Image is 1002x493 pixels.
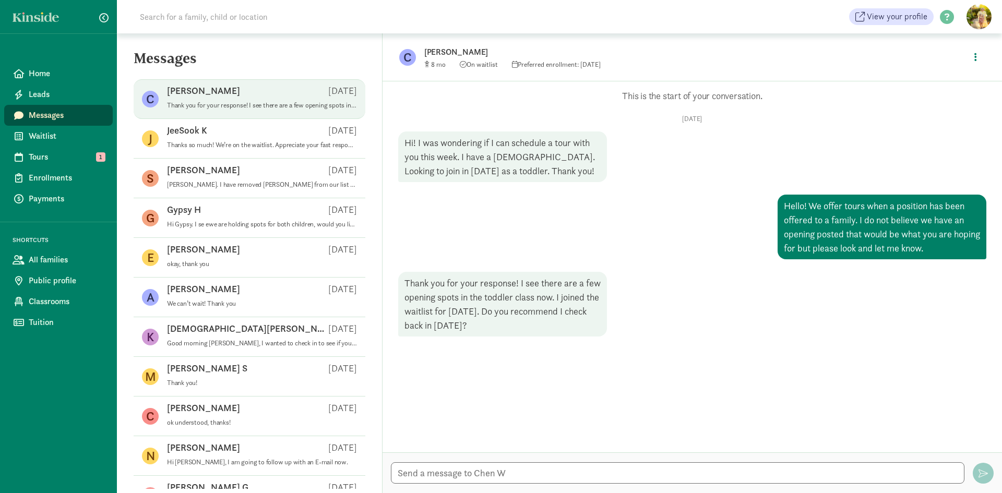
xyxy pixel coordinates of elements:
div: Hello! We offer tours when a position has been offered to a family. I do not believe we have an o... [778,195,986,259]
p: JeeSook K [167,124,207,137]
span: On waitlist [460,60,498,69]
span: Leads [29,88,104,101]
p: [DATE] [328,441,357,454]
span: Waitlist [29,130,104,142]
p: Hi Gypsy. I se ewe are holding spots for both children, would you like to move forward? Or we can... [167,220,357,229]
span: Classrooms [29,295,104,308]
p: [DATE] [328,402,357,414]
p: [PERSON_NAME] S [167,362,247,375]
span: 1 [96,152,105,162]
figure: E [142,249,159,266]
p: This is the start of your conversation. [398,90,986,102]
p: Good morning [PERSON_NAME], I wanted to check in to see if you were hoping to enroll Ford? Or if ... [167,339,357,347]
p: [DATE] [328,164,357,176]
p: Thanks so much! We’re on the waitlist. Appreciate your fast response! [167,141,357,149]
p: [PERSON_NAME] [167,441,240,454]
a: Waitlist [4,126,113,147]
p: Hi [PERSON_NAME], I am going to follow up with an E-mail now. [167,458,357,466]
figure: K [142,329,159,345]
a: Public profile [4,270,113,291]
p: [PERSON_NAME] [424,45,753,59]
input: Search for a family, child or location [134,6,426,27]
p: [DATE] [398,115,986,123]
a: Tuition [4,312,113,333]
p: [PERSON_NAME] [167,283,240,295]
span: All families [29,254,104,266]
span: Tours [29,151,104,163]
p: [PERSON_NAME] [167,164,240,176]
p: [DATE] [328,203,357,216]
figure: C [399,49,416,66]
span: Public profile [29,274,104,287]
span: Payments [29,193,104,205]
p: [DATE] [328,283,357,295]
figure: C [142,408,159,425]
p: [DATE] [328,85,357,97]
a: Home [4,63,113,84]
p: [DATE] [328,362,357,375]
p: We can’t wait! Thank you [167,299,357,308]
div: Hi! I was wondering if I can schedule a tour with you this week. I have a [DEMOGRAPHIC_DATA]. Loo... [398,131,607,182]
a: Leads [4,84,113,105]
a: Enrollments [4,167,113,188]
a: All families [4,249,113,270]
p: ok understood, thanks! [167,418,357,427]
figure: G [142,210,159,226]
figure: A [142,289,159,306]
p: [PERSON_NAME] [167,85,240,97]
p: [DATE] [328,124,357,137]
p: Gypsy H [167,203,201,216]
span: 8 [431,60,446,69]
figure: S [142,170,159,187]
p: Thank you! [167,379,357,387]
span: Preferred enrollment: [DATE] [512,60,601,69]
p: [DATE] [328,243,357,256]
a: Tours 1 [4,147,113,167]
figure: C [142,91,159,107]
p: [DEMOGRAPHIC_DATA][PERSON_NAME] [167,322,328,335]
span: View your profile [867,10,927,23]
span: Home [29,67,104,80]
div: Thank you for your response! I see there are a few opening spots in the toddler class now. I join... [398,272,607,336]
p: [DATE] [328,322,357,335]
a: View your profile [849,8,934,25]
p: [PERSON_NAME] [167,402,240,414]
p: [PERSON_NAME]. I have removed [PERSON_NAME] from our list but should you want to remain please le... [167,181,357,189]
p: okay, thank you [167,260,357,268]
span: Tuition [29,316,104,329]
h5: Messages [117,50,382,75]
figure: M [142,368,159,385]
a: Messages [4,105,113,126]
a: Classrooms [4,291,113,312]
figure: J [142,130,159,147]
span: Enrollments [29,172,104,184]
a: Payments [4,188,113,209]
p: [PERSON_NAME] [167,243,240,256]
p: Thank you for your response! I see there are a few opening spots in the toddler class now. I join... [167,101,357,110]
span: Messages [29,109,104,122]
figure: N [142,448,159,464]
